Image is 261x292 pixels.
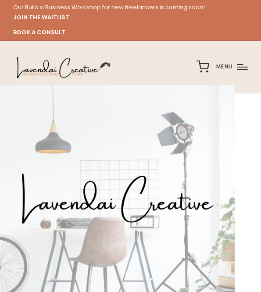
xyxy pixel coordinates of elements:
[13,3,205,11] span: Our Build a Business Workshop for new freelancers is coming soon!
[13,28,65,38] a: BOOK A CONSULT
[216,62,248,71] button: Menu
[216,62,232,71] span: Menu
[13,52,112,82] img: lavendai creative logo. feather pen
[13,13,71,23] a: JOIN THE WAITLIST.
